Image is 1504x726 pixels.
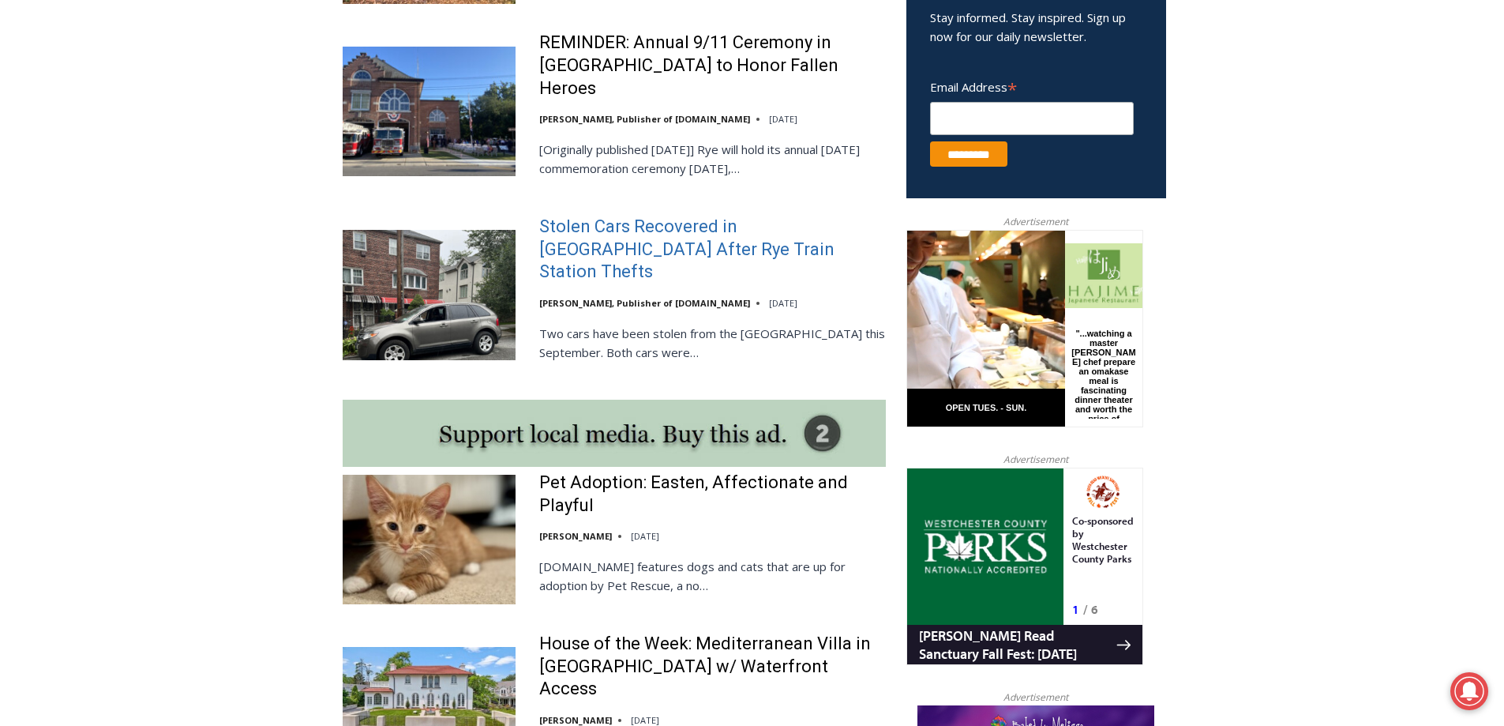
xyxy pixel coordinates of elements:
a: REMINDER: Annual 9/11 Ceremony in [GEOGRAPHIC_DATA] to Honor Fallen Heroes [539,32,886,100]
p: Two cars have been stolen from the [GEOGRAPHIC_DATA] this September. Both cars were… [539,324,886,362]
span: Advertisement [988,214,1084,229]
div: "...watching a master [PERSON_NAME] chef prepare an omakase meal is fascinating dinner theater an... [163,99,232,189]
time: [DATE] [769,113,797,125]
span: Advertisement [988,452,1084,467]
span: Open Tues. - Sun. [PHONE_NUMBER] [5,163,155,223]
img: s_800_29ca6ca9-f6cc-433c-a631-14f6620ca39b.jpeg [1,1,157,157]
div: 1 [166,134,173,149]
time: [DATE] [631,714,659,726]
a: House of the Week: Mediterranean Villa in [GEOGRAPHIC_DATA] w/ Waterfront Access [539,633,886,701]
a: Stolen Cars Recovered in [GEOGRAPHIC_DATA] After Rye Train Station Thefts [539,216,886,284]
p: [DOMAIN_NAME] features dogs and cats that are up for adoption by Pet Rescue, a no… [539,557,886,595]
time: [DATE] [631,530,659,542]
div: / [177,134,181,149]
img: Stolen Cars Recovered in Bronx After Rye Train Station Thefts [343,230,516,359]
time: [DATE] [769,297,797,309]
div: 6 [185,134,192,149]
span: Intern @ [DOMAIN_NAME] [413,157,732,193]
a: [PERSON_NAME] [539,714,612,726]
div: Co-sponsored by Westchester County Parks [166,47,228,130]
div: "At the 10am stand-up meeting, each intern gets a chance to take [PERSON_NAME] and the other inte... [399,1,746,153]
span: Advertisement [988,690,1084,705]
img: support local media, buy this ad [343,400,886,467]
label: Email Address [930,71,1134,100]
a: [PERSON_NAME] [539,530,612,542]
a: [PERSON_NAME], Publisher of [DOMAIN_NAME] [539,297,750,309]
a: [PERSON_NAME] Read Sanctuary Fall Fest: [DATE] [1,157,236,197]
a: Intern @ [DOMAIN_NAME] [380,153,765,197]
a: [PERSON_NAME], Publisher of [DOMAIN_NAME] [539,113,750,125]
img: Pet Adoption: Easten, Affectionate and Playful [343,475,516,604]
p: Stay informed. Stay inspired. Sign up now for our daily newsletter. [930,8,1142,46]
a: Pet Adoption: Easten, Affectionate and Playful [539,472,886,517]
img: REMINDER: Annual 9/11 Ceremony in Rye to Honor Fallen Heroes [343,47,516,176]
a: Open Tues. - Sun. [PHONE_NUMBER] [1,159,159,197]
p: [Originally published [DATE]] Rye will hold its annual [DATE] commemoration ceremony [DATE],… [539,140,886,178]
h4: [PERSON_NAME] Read Sanctuary Fall Fest: [DATE] [13,159,210,195]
